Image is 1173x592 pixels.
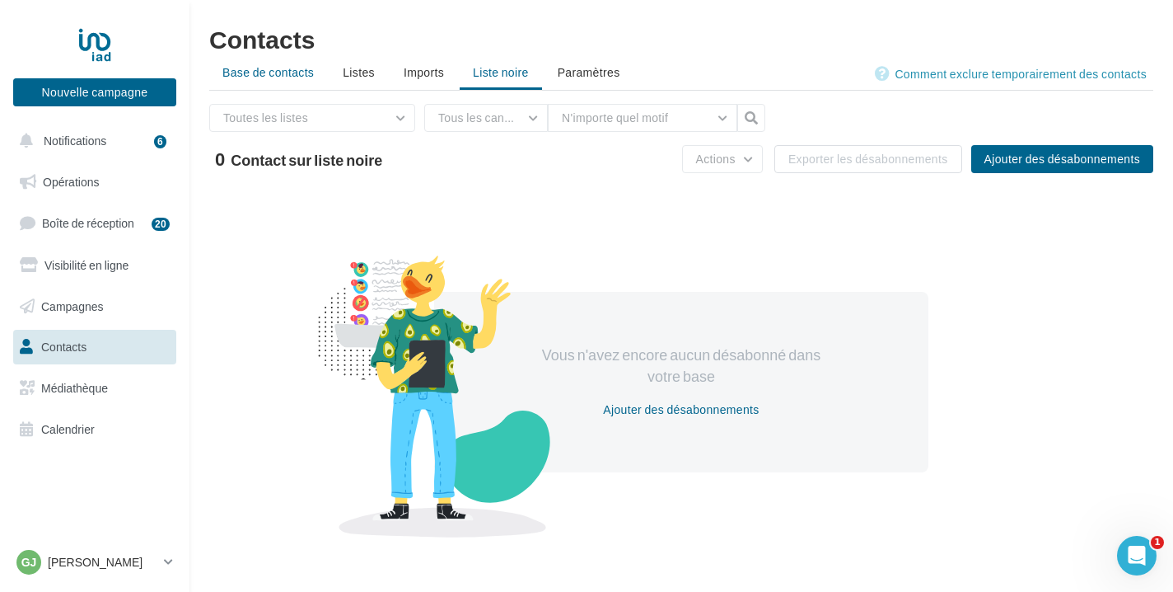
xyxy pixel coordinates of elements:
div: Domaine: [DOMAIN_NAME] [43,43,186,56]
button: Ajouter des désabonnements [596,400,765,420]
div: 6 [154,135,166,148]
span: Boîte de réception [42,216,134,230]
a: Opérations [10,165,180,200]
button: Notifications 6 [10,124,173,158]
span: Calendrier [41,422,95,436]
span: Base de contacts [222,65,314,79]
a: GJ [PERSON_NAME] [13,547,176,578]
a: Boîte de réception20 [10,205,180,241]
span: Opérations [43,175,99,189]
div: v 4.0.25 [46,26,81,40]
span: Campagnes [41,298,104,312]
span: GJ [21,554,37,571]
h1: Contacts [209,26,1153,51]
a: Comment exclure temporairement des contacts [875,64,1153,84]
a: Médiathèque [10,371,180,406]
button: Ajouter des désabonnements [971,145,1153,173]
p: [PERSON_NAME] [48,554,157,571]
span: Médiathèque [41,381,108,395]
span: 0 [215,146,225,171]
img: logo_orange.svg [26,26,40,40]
span: 1 [1151,536,1164,549]
a: Calendrier [10,412,180,447]
iframe: Intercom live chat [1117,536,1157,576]
button: Exporter les désabonnements [774,145,962,173]
div: Domaine [86,97,127,108]
img: tab_keywords_by_traffic_grey.svg [189,96,203,109]
span: Listes [343,65,375,79]
span: Imports [404,65,444,79]
img: website_grey.svg [26,43,40,56]
div: Mots-clés [208,97,249,108]
div: 20 [152,218,170,231]
img: tab_domain_overview_orange.svg [68,96,82,109]
span: Contact sur liste noire [231,151,382,169]
span: Visibilité en ligne [44,258,129,272]
div: Vous n'avez encore aucun désabonné dans votre base [540,345,823,387]
span: Contacts [41,340,86,354]
a: Campagnes [10,289,180,324]
a: Visibilité en ligne [10,248,180,283]
span: Paramètres [558,65,620,79]
a: Contacts [10,330,180,364]
button: Nouvelle campagne [13,78,176,106]
span: Notifications [44,134,106,148]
